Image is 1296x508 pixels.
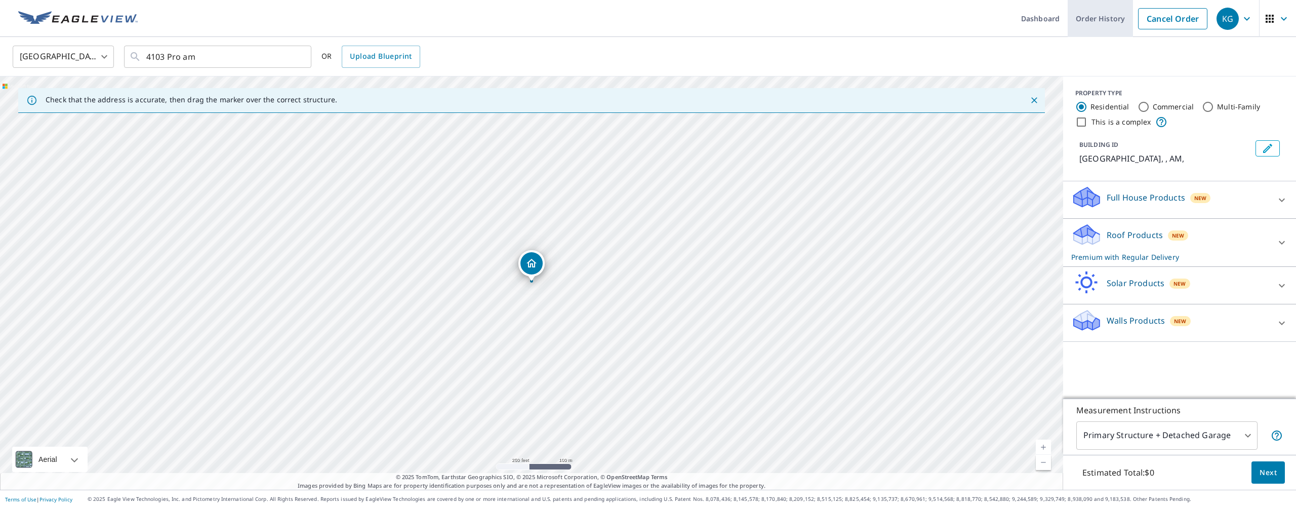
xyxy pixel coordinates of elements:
[1107,277,1164,289] p: Solar Products
[1138,8,1207,29] a: Cancel Order
[5,496,72,502] p: |
[1271,429,1283,442] span: Your report will include the primary structure and a detached garage if one exists.
[5,496,36,503] a: Terms of Use
[1071,308,1288,337] div: Walls ProductsNew
[1071,271,1288,300] div: Solar ProductsNew
[1079,140,1118,149] p: BUILDING ID
[1071,223,1288,262] div: Roof ProductsNewPremium with Regular Delivery
[1036,440,1051,455] a: Current Level 17, Zoom In
[1173,280,1186,288] span: New
[651,473,668,481] a: Terms
[396,473,668,482] span: © 2025 TomTom, Earthstar Geographics SIO, © 2025 Microsoft Corporation, ©
[1172,231,1184,240] span: New
[1076,404,1283,416] p: Measurement Instructions
[18,11,138,26] img: EV Logo
[12,447,88,472] div: Aerial
[1036,455,1051,470] a: Current Level 17, Zoom Out
[1174,317,1186,325] span: New
[1074,461,1162,484] p: Estimated Total: $0
[1255,140,1280,157] button: Edit building 1
[1194,194,1206,202] span: New
[1079,152,1251,165] p: [GEOGRAPHIC_DATA], , AM,
[1071,185,1288,214] div: Full House ProductsNew
[1028,94,1041,107] button: Close
[1107,315,1165,327] p: Walls Products
[1091,117,1151,127] label: This is a complex
[342,46,420,68] a: Upload Blueprint
[518,250,545,282] div: Dropped pin, building 1, Residential property, Amazonas , AM
[46,95,337,104] p: Check that the address is accurate, then drag the marker over the correct structure.
[146,43,291,71] input: Search by address or latitude-longitude
[1071,252,1270,262] p: Premium with Regular Delivery
[35,447,60,472] div: Aerial
[1260,466,1277,479] span: Next
[1107,191,1185,204] p: Full House Products
[1217,8,1239,30] div: KG
[1107,229,1163,241] p: Roof Products
[350,50,412,63] span: Upload Blueprint
[88,495,1291,503] p: © 2025 Eagle View Technologies, Inc. and Pictometry International Corp. All Rights Reserved. Repo...
[13,43,114,71] div: [GEOGRAPHIC_DATA]
[1075,89,1284,98] div: PROPERTY TYPE
[606,473,649,481] a: OpenStreetMap
[1090,102,1129,112] label: Residential
[1217,102,1260,112] label: Multi-Family
[39,496,72,503] a: Privacy Policy
[321,46,420,68] div: OR
[1251,461,1285,484] button: Next
[1153,102,1194,112] label: Commercial
[1076,421,1258,450] div: Primary Structure + Detached Garage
